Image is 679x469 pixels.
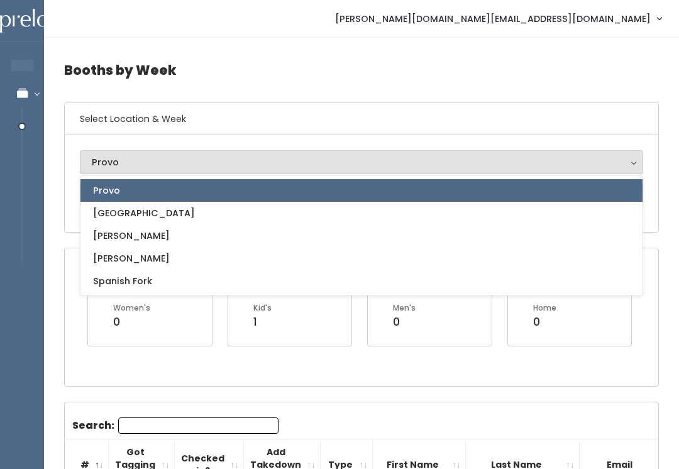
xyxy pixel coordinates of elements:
div: Men's [393,302,416,314]
div: 0 [393,314,416,330]
div: 0 [113,314,150,330]
button: Provo [80,150,643,174]
h4: Booths by Week [64,53,659,87]
div: 1 [253,314,272,330]
input: Search: [118,417,279,434]
span: [GEOGRAPHIC_DATA] [93,206,195,220]
span: Provo [93,184,120,197]
div: Home [533,302,556,314]
span: [PERSON_NAME][DOMAIN_NAME][EMAIL_ADDRESS][DOMAIN_NAME] [335,12,651,26]
div: 0 [533,314,556,330]
span: [PERSON_NAME] [93,251,170,265]
span: Spanish Fork [93,274,152,288]
div: Provo [92,155,631,169]
div: Kid's [253,302,272,314]
h6: Select Location & Week [65,103,658,135]
div: Women's [113,302,150,314]
label: Search: [72,417,279,434]
a: [PERSON_NAME][DOMAIN_NAME][EMAIL_ADDRESS][DOMAIN_NAME] [323,5,674,32]
span: [PERSON_NAME] [93,229,170,243]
